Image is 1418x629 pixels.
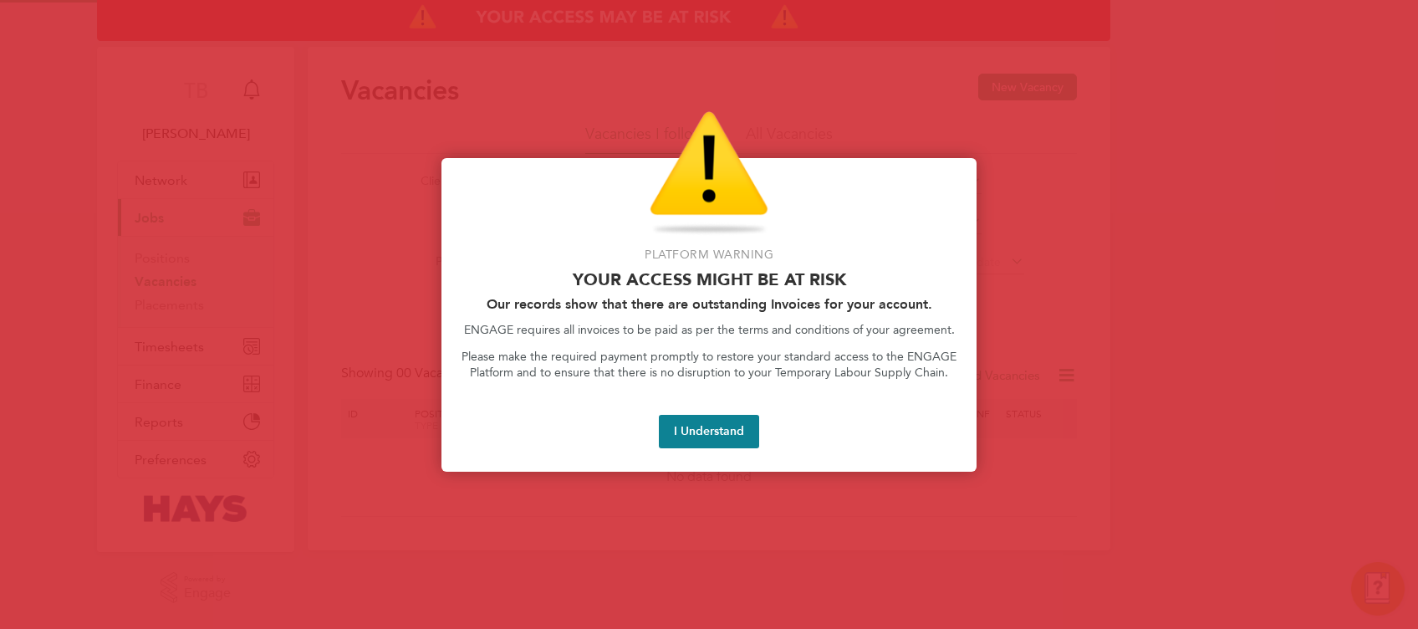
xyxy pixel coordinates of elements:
[462,349,956,381] p: Please make the required payment promptly to restore your standard access to the ENGAGE Platform ...
[659,415,759,448] button: I Understand
[462,269,956,289] p: Your access might be at risk
[441,158,977,472] div: Access At Risk
[462,247,956,263] p: Platform Warning
[650,111,768,237] img: Warning Icon
[462,296,956,312] h2: Our records show that there are outstanding Invoices for your account.
[462,322,956,339] p: ENGAGE requires all invoices to be paid as per the terms and conditions of your agreement.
